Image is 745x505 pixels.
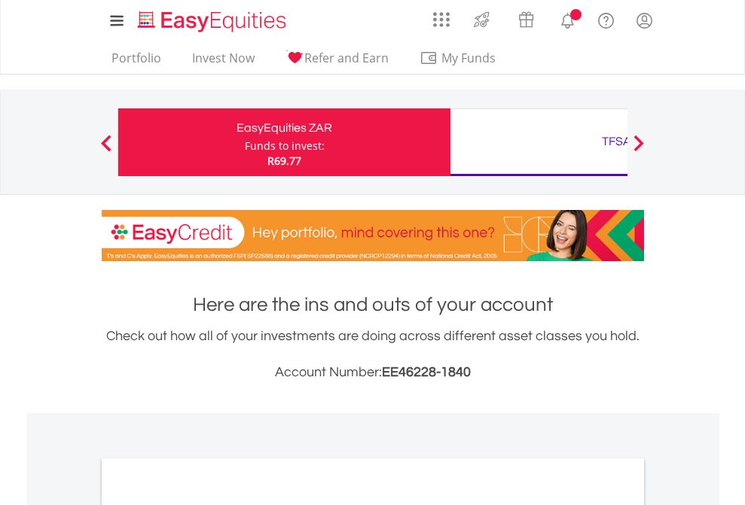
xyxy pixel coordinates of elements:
a: AppsGrid [423,4,460,28]
a: Portfolio [105,50,167,74]
img: EasyCredit Promotion Banner [102,210,644,261]
img: grid-menu-icon.svg [433,11,450,28]
a: Home page [132,4,292,34]
a: My Profile [625,4,664,37]
button: Next [624,142,654,157]
h3: Account Number: [102,362,644,383]
span: R69.77 [267,154,301,168]
a: Refer and Earn [279,50,395,74]
img: thrive-v2.svg [469,8,494,32]
span: Refer and Earn [304,50,389,66]
img: EasyEquities_Logo.png [135,9,292,34]
span: EE46228-1840 [382,365,471,379]
a: Vouchers [504,4,548,32]
a: FAQ's and Support [587,4,625,34]
img: vouchers-v2.svg [514,8,539,32]
div: Check out how all of your investments are doing across different asset classes you hold. [102,326,644,383]
button: Previous [91,142,121,157]
div: Funds to invest: [245,138,325,154]
h1: Here are the ins and outs of your account [102,291,644,318]
a: Invest Now [186,50,261,74]
a: Notifications [548,4,587,34]
span: My Funds [420,48,518,68]
div: EasyEquities ZAR [127,117,441,138]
